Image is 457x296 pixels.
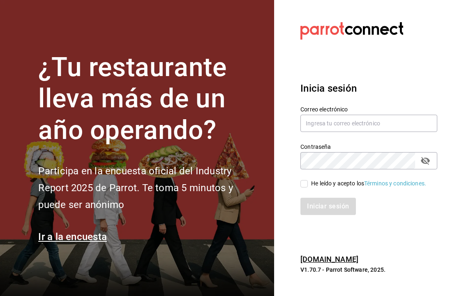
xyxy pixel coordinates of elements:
h2: Participa en la encuesta oficial del Industry Report 2025 de Parrot. Te toma 5 minutos y puede se... [38,163,260,213]
h1: ¿Tu restaurante lleva más de un año operando? [38,52,260,146]
h3: Inicia sesión [300,81,437,96]
button: passwordField [418,154,432,168]
a: Ir a la encuesta [38,231,107,243]
a: Términos y condiciones. [364,180,426,187]
label: Contraseña [300,143,437,149]
label: Correo electrónico [300,106,437,112]
div: He leído y acepto los [311,179,426,188]
input: Ingresa tu correo electrónico [300,115,437,132]
p: V1.70.7 - Parrot Software, 2025. [300,266,437,274]
a: [DOMAIN_NAME] [300,255,358,264]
